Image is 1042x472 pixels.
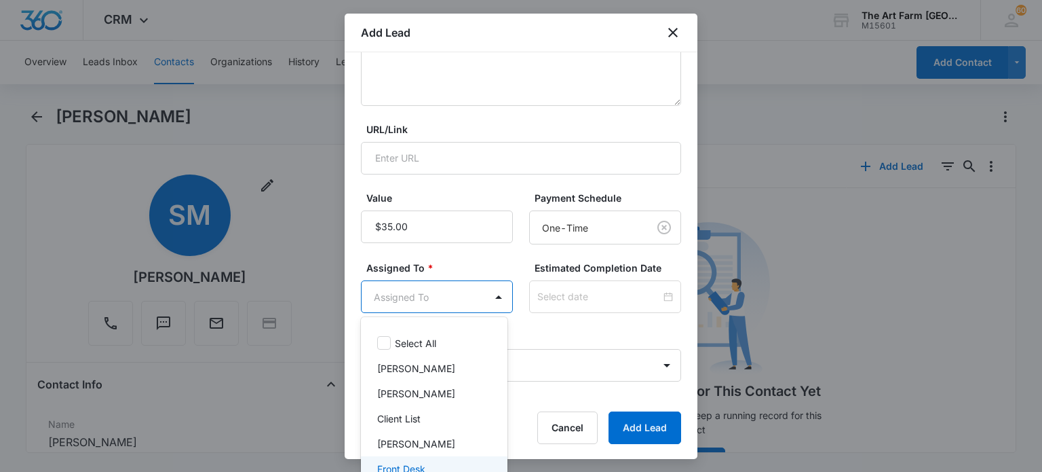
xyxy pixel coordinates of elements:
[377,361,455,376] p: [PERSON_NAME]
[377,437,455,451] p: [PERSON_NAME]
[377,412,421,426] p: Client List
[395,336,436,350] p: Select All
[377,386,455,401] p: [PERSON_NAME]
